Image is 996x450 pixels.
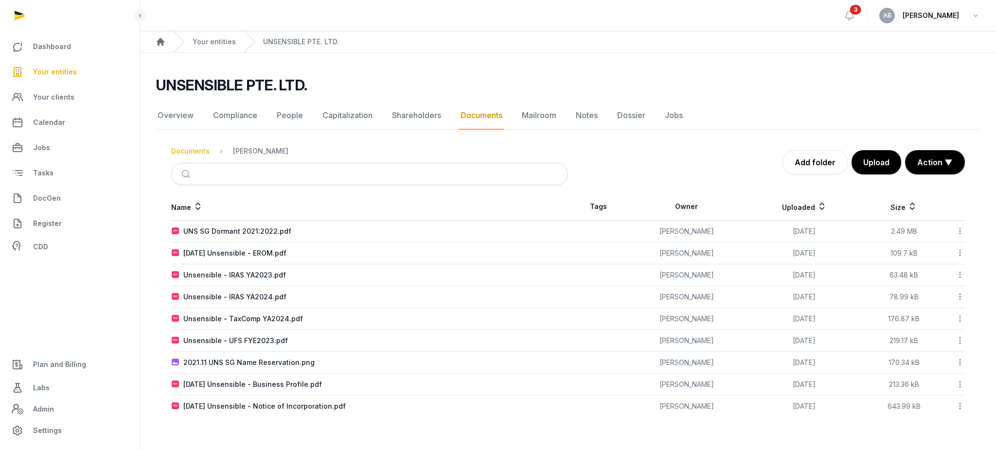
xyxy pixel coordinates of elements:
[864,193,944,221] th: Size
[390,102,443,130] a: Shareholders
[183,314,303,324] div: Unsensible - TaxComp YA2024.pdf
[8,86,132,109] a: Your clients
[275,102,305,130] a: People
[8,136,132,159] a: Jobs
[903,10,959,21] span: [PERSON_NAME]
[864,221,944,242] td: 2.49 MB
[8,212,132,235] a: Register
[906,151,964,174] button: Action ▼
[33,425,62,436] span: Settings
[793,271,816,279] span: [DATE]
[33,66,77,78] span: Your entities
[793,293,816,301] span: [DATE]
[183,248,286,258] div: [DATE] Unsensible - EROM.pdf
[628,286,745,308] td: [PERSON_NAME]
[864,396,944,417] td: 643.99 kB
[33,192,61,204] span: DocGen
[156,76,307,94] h2: UNSENSIBLE PTE. LTD.
[156,102,980,130] nav: Tabs
[320,102,374,130] a: Capitalization
[864,242,944,264] td: 109.7 kB
[33,382,50,394] span: Labs
[745,193,864,221] th: Uploaded
[793,402,816,410] span: [DATE]
[183,380,322,389] div: [DATE] Unsensible - Business Profile.pdf
[628,396,745,417] td: [PERSON_NAME]
[233,146,288,156] div: [PERSON_NAME]
[793,227,816,235] span: [DATE]
[183,226,291,236] div: UNS SG Dormant 2021:2022.pdf
[864,374,944,396] td: 213.36 kB
[628,308,745,330] td: [PERSON_NAME]
[193,37,236,47] a: Your entities
[33,218,62,229] span: Register
[183,336,288,346] div: Unsensible - UFS FYE2023.pdf
[793,249,816,257] span: [DATE]
[883,13,891,18] span: AB
[8,161,132,185] a: Tasks
[8,399,132,419] a: Admin
[793,314,816,323] span: [DATE]
[628,374,745,396] td: [PERSON_NAME]
[140,31,996,53] nav: Breadcrumb
[33,142,50,154] span: Jobs
[8,376,132,399] a: Labs
[864,308,944,330] td: 176.87 kB
[176,163,198,185] button: Submit
[850,5,861,15] span: 3
[879,8,895,23] button: AB
[628,264,745,286] td: [PERSON_NAME]
[8,60,132,84] a: Your entities
[628,221,745,242] td: [PERSON_NAME]
[8,35,132,58] a: Dashboard
[628,330,745,352] td: [PERSON_NAME]
[156,102,196,130] a: Overview
[793,358,816,366] span: [DATE]
[8,353,132,376] a: Plan and Billing
[172,381,179,388] img: pdf.svg
[33,241,48,253] span: CDD
[172,402,179,410] img: pdf.svg
[8,237,132,257] a: CDD
[171,193,568,221] th: Name
[864,330,944,352] td: 219.17 kB
[263,37,339,47] a: UNSENSIBLE PTE. LTD.
[8,187,132,210] a: DocGen
[628,352,745,374] td: [PERSON_NAME]
[172,337,179,345] img: pdf.svg
[520,102,558,130] a: Mailroom
[793,380,816,388] span: [DATE]
[172,293,179,301] img: pdf.svg
[628,193,745,221] th: Owner
[172,271,179,279] img: pdf.svg
[568,193,628,221] th: Tags
[183,292,286,302] div: Unsensible - IRAS YA2024.pdf
[172,315,179,323] img: pdf.svg
[864,286,944,308] td: 78.99 kB
[783,150,848,174] a: Add folder
[183,401,346,411] div: [DATE] Unsensible - Notice of Incorporation.pdf
[171,146,210,156] div: Documents
[615,102,647,130] a: Dossier
[8,419,132,442] a: Settings
[663,102,685,130] a: Jobs
[171,139,568,163] nav: Breadcrumb
[172,249,179,257] img: pdf.svg
[628,242,745,264] td: [PERSON_NAME]
[864,264,944,286] td: 63.48 kB
[33,167,53,179] span: Tasks
[33,117,65,128] span: Calendar
[852,150,901,174] button: Upload
[459,102,504,130] a: Documents
[172,359,179,366] img: image.svg
[33,403,54,415] span: Admin
[183,358,315,367] div: 2021.11 UNS SG Name Reservation.png
[183,270,286,280] div: Unsensible - IRAS YA2023.pdf
[793,336,816,345] span: [DATE]
[211,102,259,130] a: Compliance
[33,359,86,370] span: Plan and Billing
[8,111,132,134] a: Calendar
[864,352,944,374] td: 170.34 kB
[33,91,74,103] span: Your clients
[574,102,600,130] a: Notes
